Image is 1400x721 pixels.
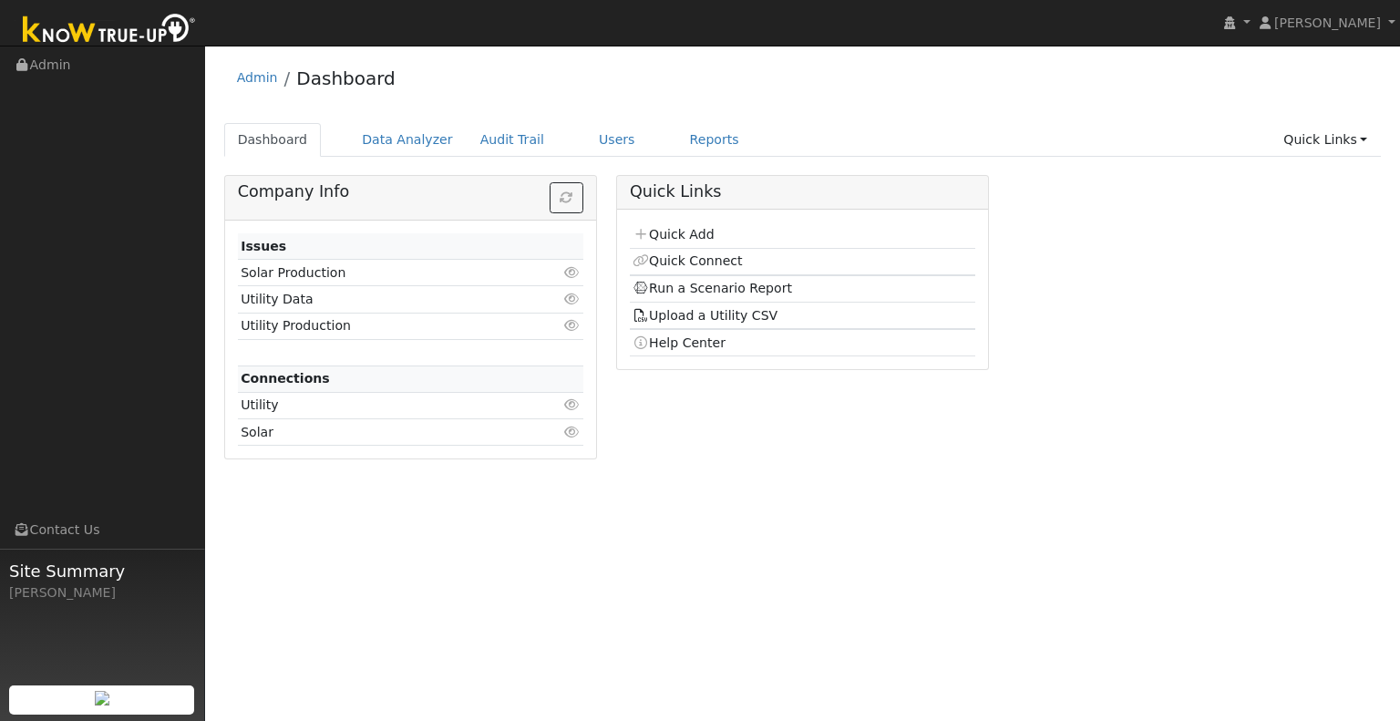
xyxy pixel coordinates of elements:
[633,253,742,268] a: Quick Connect
[630,182,975,201] h5: Quick Links
[14,10,205,51] img: Know True-Up
[296,67,396,89] a: Dashboard
[9,583,195,603] div: [PERSON_NAME]
[241,239,286,253] strong: Issues
[237,70,278,85] a: Admin
[238,313,528,339] td: Utility Production
[585,123,649,157] a: Users
[238,392,528,418] td: Utility
[633,281,792,295] a: Run a Scenario Report
[241,371,330,386] strong: Connections
[238,182,583,201] h5: Company Info
[564,398,581,411] i: Click to view
[564,266,581,279] i: Click to view
[564,426,581,438] i: Click to view
[676,123,753,157] a: Reports
[238,286,528,313] td: Utility Data
[467,123,558,157] a: Audit Trail
[95,691,109,706] img: retrieve
[1270,123,1381,157] a: Quick Links
[564,293,581,305] i: Click to view
[238,260,528,286] td: Solar Production
[633,335,726,350] a: Help Center
[9,559,195,583] span: Site Summary
[633,308,777,323] a: Upload a Utility CSV
[224,123,322,157] a: Dashboard
[238,419,528,446] td: Solar
[633,227,714,242] a: Quick Add
[1274,15,1381,30] span: [PERSON_NAME]
[564,319,581,332] i: Click to view
[348,123,467,157] a: Data Analyzer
